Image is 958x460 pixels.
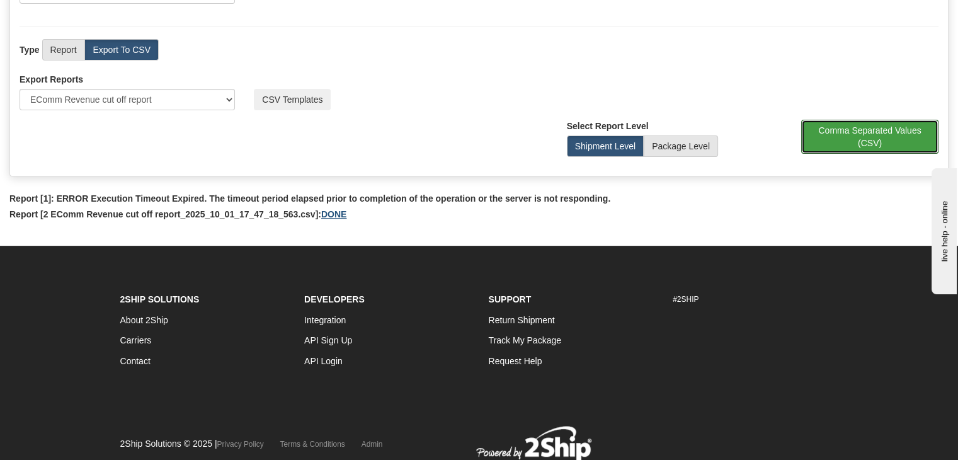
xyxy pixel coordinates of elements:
a: DONE [321,209,346,219]
label: Type [20,43,40,56]
a: Request Help [489,356,542,366]
label: Report [2 EComm Revenue cut off report_2025_10_01_17_47_18_563.csv]: [9,208,346,221]
span: 2Ship Solutions © 2025 | [120,439,264,449]
strong: Developers [304,294,365,304]
label: Select Report Level [567,120,649,132]
a: API Sign Up [304,335,352,345]
a: API Login [304,356,343,366]
a: Track My Package [489,335,561,345]
button: CSV Templates [254,89,331,110]
strong: 2Ship Solutions [120,294,200,304]
a: Integration [304,315,346,325]
label: Export To CSV [84,39,159,60]
a: Terms & Conditions [280,440,345,449]
iframe: chat widget [929,166,957,294]
button: Comma Separated Values (CSV) [801,120,938,154]
label: Shipment Level [567,135,644,157]
a: Return Shipment [489,315,555,325]
label: Report [1]: ERROR Execution Timeout Expired. The timeout period elapsed prior to completion of th... [9,192,610,205]
strong: Support [489,294,532,304]
a: About 2Ship [120,315,168,325]
h6: #2SHIP [673,296,838,304]
a: Carriers [120,335,152,345]
div: live help - online [9,11,117,20]
label: Report [42,39,85,60]
a: Privacy Policy [217,440,264,449]
a: Contact [120,356,151,366]
a: Admin [362,440,383,449]
label: Package Level [644,135,718,157]
label: Export Reports [20,73,83,86]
